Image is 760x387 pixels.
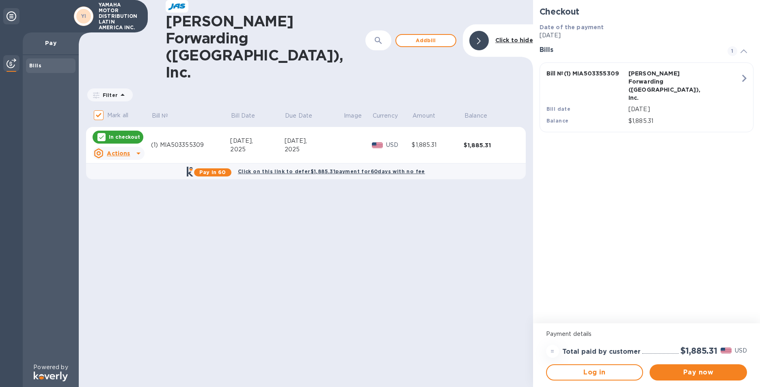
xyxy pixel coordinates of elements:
[107,111,128,120] p: Mark all
[650,364,747,381] button: Pay now
[152,112,179,120] span: Bill №
[29,62,41,69] b: Bills
[403,36,449,45] span: Add bill
[109,133,140,140] p: In checkout
[285,112,323,120] span: Due Date
[680,346,717,356] h2: $1,885.31
[81,13,86,19] b: YI
[238,168,425,174] b: Click on this link to defer $1,885.31 payment for 60 days with no fee
[395,34,456,47] button: Addbill
[412,112,446,120] span: Amount
[199,169,226,175] b: Pay in 60
[231,112,255,120] p: Bill Date
[546,118,569,124] b: Balance
[546,106,571,112] b: Bill date
[553,368,636,377] span: Log in
[495,37,533,43] b: Click to hide
[285,112,312,120] p: Due Date
[628,69,707,102] p: [PERSON_NAME] Forwarding ([GEOGRAPHIC_DATA]), Inc.
[33,363,68,372] p: Powered by
[562,348,641,356] h3: Total paid by customer
[151,141,230,149] div: (1) MIA503355309
[540,46,718,54] h3: Bills
[546,364,643,381] button: Log in
[230,137,284,145] div: [DATE],
[166,13,346,81] h1: [PERSON_NAME] Forwarding ([GEOGRAPHIC_DATA]), Inc.
[412,112,435,120] p: Amount
[231,112,266,120] span: Bill Date
[735,346,747,355] p: USD
[546,69,625,77] p: Bill № (1) MIA503355309
[656,368,741,377] span: Pay now
[464,112,487,120] p: Balance
[540,6,754,17] h2: Checkout
[152,112,168,120] p: Bill №
[546,345,559,358] div: =
[386,141,412,149] p: USD
[34,372,68,381] img: Logo
[99,92,118,99] p: Filter
[373,112,398,120] p: Currency
[344,112,362,120] p: Image
[464,112,498,120] span: Balance
[412,141,464,149] div: $1,885.31
[628,117,740,125] p: $1,885.31
[372,142,383,148] img: USD
[540,62,754,132] button: Bill №(1) MIA503355309[PERSON_NAME] Forwarding ([GEOGRAPHIC_DATA]), Inc.Bill date[DATE]Balance$1,...
[285,137,343,145] div: [DATE],
[99,2,139,30] p: YAMAHA MOTOR DISTRIBUTION LATIN AMERICA INC.
[540,31,754,40] p: [DATE]
[628,105,740,114] p: [DATE]
[285,145,343,154] div: 2025
[721,348,732,353] img: USD
[464,141,516,149] div: $1,885.31
[728,46,737,56] span: 1
[29,39,72,47] p: Pay
[107,150,130,157] u: Actions
[230,145,284,154] div: 2025
[546,330,747,338] p: Payment details
[540,24,604,30] b: Date of the payment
